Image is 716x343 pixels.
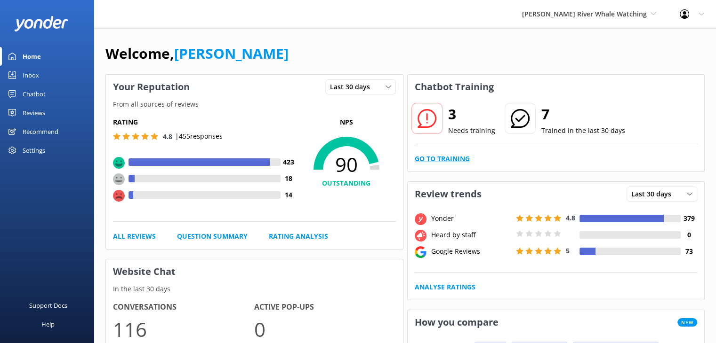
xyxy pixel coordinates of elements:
[522,9,647,18] span: [PERSON_NAME] River Whale Watching
[177,231,248,242] a: Question Summary
[281,173,297,184] h4: 18
[297,117,396,127] p: NPS
[681,246,697,257] h4: 73
[408,75,501,99] h3: Chatbot Training
[23,66,39,85] div: Inbox
[566,213,575,222] span: 4.8
[297,153,396,176] span: 90
[330,82,376,92] span: Last 30 days
[448,125,495,136] p: Needs training
[429,213,514,224] div: Yonder
[681,213,697,224] h4: 379
[14,16,68,31] img: yonder-white-logo.png
[429,246,514,257] div: Google Reviews
[254,301,395,313] h4: Active Pop-ups
[41,315,55,334] div: Help
[23,141,45,160] div: Settings
[23,47,41,66] div: Home
[541,125,625,136] p: Trained in the last 30 days
[106,259,403,284] h3: Website Chat
[269,231,328,242] a: Rating Analysis
[297,178,396,188] h4: OUTSTANDING
[677,318,697,327] span: New
[106,75,197,99] h3: Your Reputation
[23,85,46,103] div: Chatbot
[175,131,223,141] p: | 455 responses
[631,189,677,199] span: Last 30 days
[281,157,297,167] h4: 423
[113,117,297,127] h5: Rating
[566,246,570,255] span: 5
[408,182,489,206] h3: Review trends
[23,103,45,122] div: Reviews
[415,154,470,164] a: Go to Training
[681,230,697,240] h4: 0
[541,103,625,125] h2: 7
[281,190,297,200] h4: 14
[106,284,403,294] p: In the last 30 days
[163,132,172,141] span: 4.8
[29,296,67,315] div: Support Docs
[448,103,495,125] h2: 3
[23,122,58,141] div: Recommend
[113,301,254,313] h4: Conversations
[429,230,514,240] div: Heard by staff
[415,282,475,292] a: Analyse Ratings
[105,42,289,65] h1: Welcome,
[408,310,506,335] h3: How you compare
[174,44,289,63] a: [PERSON_NAME]
[106,99,403,109] p: From all sources of reviews
[113,231,156,242] a: All Reviews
